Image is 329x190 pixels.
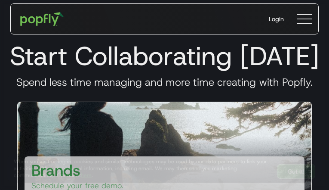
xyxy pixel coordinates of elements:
a: here [81,172,92,179]
a: home [14,6,70,32]
h3: Spend less time managing and more time creating with Popfly. [7,76,322,89]
h1: Start Collaborating [DATE] [7,40,322,72]
div: Login [269,15,284,23]
div: When you visit or log in, cookies and similar technologies may be used by our data partners to li... [14,158,270,179]
a: Got It! [277,164,315,179]
a: Login [262,8,291,30]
